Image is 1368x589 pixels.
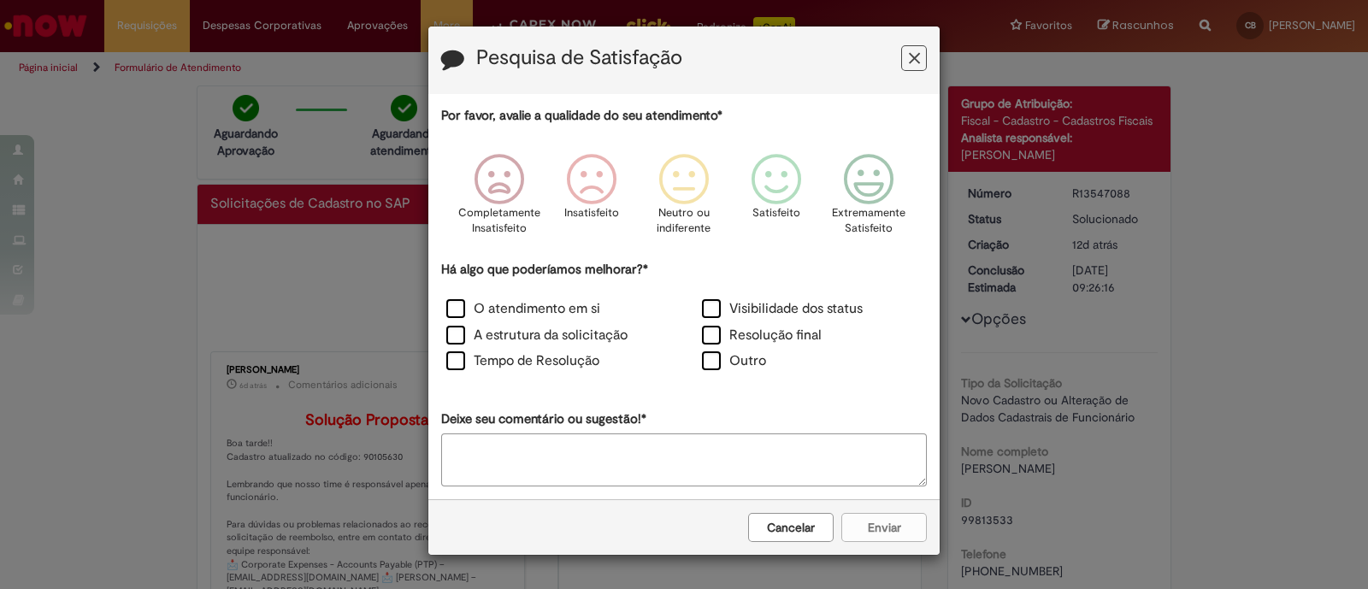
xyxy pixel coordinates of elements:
label: Por favor, avalie a qualidade do seu atendimento* [441,107,722,125]
div: Insatisfeito [548,141,635,258]
label: Resolução final [702,326,822,345]
div: Completamente Insatisfeito [455,141,542,258]
label: Visibilidade dos status [702,299,863,319]
p: Insatisfeito [564,205,619,221]
label: Deixe seu comentário ou sugestão!* [441,410,646,428]
label: Outro [702,351,766,371]
div: Há algo que poderíamos melhorar?* [441,261,927,376]
label: O atendimento em si [446,299,600,319]
p: Neutro ou indiferente [653,205,715,237]
p: Satisfeito [752,205,800,221]
label: Tempo de Resolução [446,351,599,371]
label: A estrutura da solicitação [446,326,628,345]
div: Extremamente Satisfeito [825,141,912,258]
p: Extremamente Satisfeito [832,205,905,237]
div: Neutro ou indiferente [640,141,728,258]
label: Pesquisa de Satisfação [476,47,682,69]
p: Completamente Insatisfeito [458,205,540,237]
div: Satisfeito [733,141,820,258]
button: Cancelar [748,513,834,542]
